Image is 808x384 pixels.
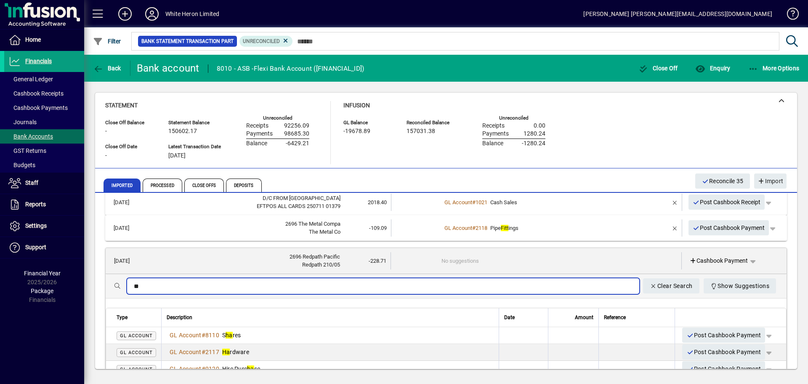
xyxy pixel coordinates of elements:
em: ha [247,365,254,372]
span: Deposits [226,179,262,192]
a: Bank Accounts [4,129,84,144]
span: Post Cashbook Payment [686,362,761,376]
span: Reconciled Balance [407,120,457,125]
em: Fitt [501,225,508,231]
span: GL Balance [343,120,394,125]
app-page-header-button: Back [84,61,130,76]
button: Clear Search [643,278,699,293]
label: Unreconciled [499,115,529,121]
a: General Ledger [4,72,84,86]
span: GL Account [170,365,202,372]
span: 92256.09 [284,123,309,129]
span: Bank Accounts [8,133,53,140]
a: Support [4,237,84,258]
span: Reports [25,201,46,208]
button: Add [112,6,138,21]
label: Unreconciled [263,115,292,121]
a: Cashbook Receipts [4,86,84,101]
span: Financial Year [24,270,61,277]
button: Back [91,61,123,76]
span: GST Returns [8,147,46,154]
a: GL Account#9120 [167,364,222,373]
span: Imported [104,179,141,192]
span: Bank Statement Transaction Part [141,37,234,45]
span: Hire Purc se [222,365,260,372]
span: Back [93,65,121,72]
span: [DATE] [168,152,186,159]
mat-chip: Reconciliation Status: Unreconciled [239,36,293,47]
span: Support [25,244,46,251]
span: GL Account [170,349,202,355]
span: Cashbook Receipts [8,90,64,97]
span: Balance [246,140,267,147]
a: Cashbook Payment [686,253,752,268]
span: 150602.17 [168,128,197,135]
td: No suggestions [441,252,633,269]
button: Close Off [636,61,680,76]
span: Post Cashbook Payment [693,221,765,235]
span: Filter [93,38,121,45]
span: Post Cashbook Receipt [693,195,761,209]
span: Clear Search [650,279,693,293]
span: Import [757,174,783,188]
span: -19678.89 [343,128,370,135]
div: Redpath 210/05 [149,261,340,269]
a: Settings [4,216,84,237]
div: White Heron Limited [165,7,219,21]
span: Cash Sales [490,199,517,205]
span: - [105,128,107,135]
span: # [472,199,476,205]
span: Description [167,313,192,322]
div: 2696 Redpath Pacific [149,253,340,261]
span: Financials [25,58,52,64]
span: Cashbook Payment [689,256,748,265]
span: Processed [143,179,182,192]
span: Unreconciled [243,38,280,44]
span: 157031.38 [407,128,435,135]
em: Ha [222,349,230,355]
button: Enquiry [693,61,732,76]
button: Post Cashbook Payment [688,220,769,235]
span: Home [25,36,41,43]
span: 9120 [205,365,219,372]
span: Enquiry [695,65,730,72]
span: Statement Balance [168,120,221,125]
button: Remove [668,195,682,209]
span: Latest Transaction Date [168,144,221,149]
span: Reference [604,313,626,322]
span: Journals [8,119,37,125]
span: GL Account [120,367,153,372]
span: GL Account [170,332,202,339]
a: Cashbook Payments [4,101,84,115]
button: Import [754,173,787,189]
div: EFTPOS ALL CARDS 250711 01379 [149,202,340,211]
span: General Ledger [8,76,53,83]
span: Post Cashbook Payment [686,328,761,342]
span: More Options [748,65,800,72]
span: Date [504,313,515,322]
a: Home [4,29,84,51]
span: # [472,225,476,231]
span: -6429.21 [286,140,309,147]
span: # [202,332,205,339]
span: Staff [25,179,38,186]
span: -1280.24 [522,140,545,147]
span: Balance [482,140,503,147]
button: Show Suggestions [704,278,776,293]
div: D/C FROM WINDCAVE [149,194,340,203]
a: GST Returns [4,144,84,158]
span: -109.09 [369,225,387,231]
span: GL Account [444,199,472,205]
a: Journals [4,115,84,129]
button: Post Cashbook Payment [682,344,765,360]
mat-expansion-panel-header: [DATE]2696 The Metal CompaThe Metal Co-109.09GL Account#2118PipeFittingsPost Cashbook Payment [105,215,787,241]
a: Budgets [4,158,84,172]
span: Type [117,313,128,322]
mat-expansion-panel-header: [DATE]D/C FROM [GEOGRAPHIC_DATA]EFTPOS ALL CARDS 250711 013792018.40GL Account#1021Cash SalesPost... [105,189,787,215]
span: Post Cashbook Payment [686,345,761,359]
td: [DATE] [110,252,149,269]
mat-expansion-panel-header: [DATE]2696 Redpath PacificRedpath 210/05-228.71No suggestionsCashbook Payment [106,248,787,274]
span: 2118 [476,225,487,231]
span: - [105,152,107,159]
a: GL Account#2117 [167,347,222,357]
